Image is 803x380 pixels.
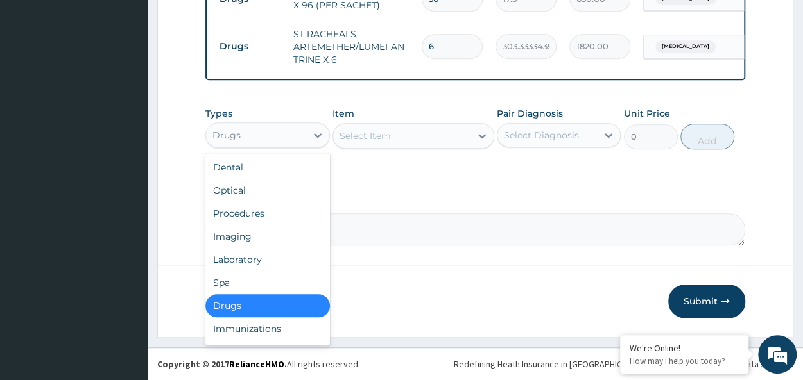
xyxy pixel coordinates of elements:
label: Comment [205,195,745,206]
div: Redefining Heath Insurance in [GEOGRAPHIC_DATA] using Telemedicine and Data Science! [454,358,793,370]
a: RelianceHMO [229,358,284,370]
button: Submit [668,285,745,318]
div: Select Diagnosis [504,129,579,142]
div: Drugs [212,129,241,142]
button: Add [680,124,734,149]
div: Others [205,340,329,363]
div: Imaging [205,225,329,248]
p: How may I help you today? [630,356,739,367]
span: We're online! [74,110,177,240]
div: Select Item [340,129,391,142]
div: Dental [205,156,329,179]
strong: Copyright © 2017 . [157,358,287,370]
div: Procedures [205,202,329,225]
td: Drugs [213,35,287,58]
div: Chat with us now [67,72,216,88]
label: Item [332,107,354,120]
td: ST RACHEALS ARTEMETHER/LUMEFANTRINE X 6 [287,21,415,72]
div: Drugs [205,294,329,317]
div: Spa [205,271,329,294]
label: Types [205,108,232,119]
div: Minimize live chat window [211,6,241,37]
div: Immunizations [205,317,329,340]
div: We're Online! [630,342,739,354]
div: Laboratory [205,248,329,271]
label: Unit Price [624,107,670,120]
div: Optical [205,179,329,202]
footer: All rights reserved. [148,347,803,380]
textarea: Type your message and hit 'Enter' [6,248,245,293]
img: d_794563401_company_1708531726252_794563401 [24,64,52,96]
label: Pair Diagnosis [497,107,563,120]
span: [MEDICAL_DATA] [655,40,716,53]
